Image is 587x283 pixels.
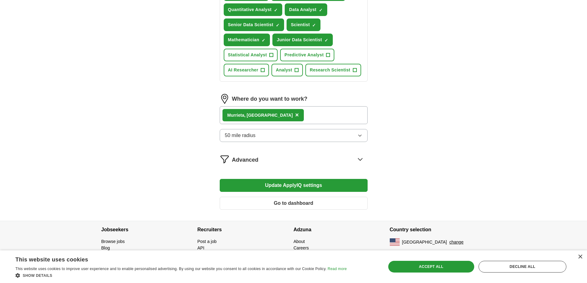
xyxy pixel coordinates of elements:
span: Data Analyst [289,6,316,13]
span: ✓ [324,38,328,43]
span: Scientist [291,22,310,28]
div: Accept all [388,261,474,273]
a: Read more, opens a new window [328,267,347,271]
span: Research Scientist [310,67,350,73]
span: Quantitative Analyst [228,6,272,13]
span: ✓ [312,23,316,28]
button: Data Analyst✓ [285,3,327,16]
img: filter [220,154,230,164]
div: Murrieta, [GEOGRAPHIC_DATA] [227,112,293,119]
a: About [294,239,305,244]
button: Update ApplyIQ settings [220,179,368,192]
div: Show details [15,272,347,278]
a: Browse jobs [101,239,125,244]
button: AI Researcher [224,64,269,76]
button: Scientist✓ [287,18,321,31]
a: API [198,245,205,250]
button: 50 mile radius [220,129,368,142]
button: Junior Data Scientist✓ [272,34,333,46]
span: Advanced [232,156,259,164]
button: Analyst [271,64,303,76]
button: Research Scientist [305,64,361,76]
button: Predictive Analyst [280,49,334,61]
span: ✓ [262,38,265,43]
img: location.png [220,94,230,104]
span: 50 mile radius [225,132,256,139]
span: Show details [23,273,52,278]
span: ✓ [274,8,278,13]
button: Statistical Analyst [224,49,278,61]
button: change [449,239,463,245]
button: Mathematician✓ [224,34,270,46]
img: US flag [390,238,400,246]
a: Post a job [198,239,217,244]
label: Where do you want to work? [232,95,308,103]
button: Quantitative Analyst✓ [224,3,283,16]
span: [GEOGRAPHIC_DATA] [402,239,447,245]
div: Decline all [479,261,566,273]
span: × [295,111,299,118]
span: This website uses cookies to improve user experience and to enable personalised advertising. By u... [15,267,327,271]
div: Close [578,255,582,259]
button: × [295,111,299,120]
span: Analyst [276,67,292,73]
span: Statistical Analyst [228,52,267,58]
div: This website uses cookies [15,254,331,263]
a: Blog [101,245,110,250]
button: Senior Data Scientist✓ [224,18,284,31]
span: Senior Data Scientist [228,22,273,28]
span: Junior Data Scientist [277,37,322,43]
span: AI Researcher [228,67,259,73]
span: ✓ [319,8,323,13]
span: ✓ [276,23,279,28]
a: Careers [294,245,309,250]
span: Mathematician [228,37,259,43]
button: Go to dashboard [220,197,368,210]
span: Predictive Analyst [284,52,324,58]
h4: Country selection [390,221,486,238]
